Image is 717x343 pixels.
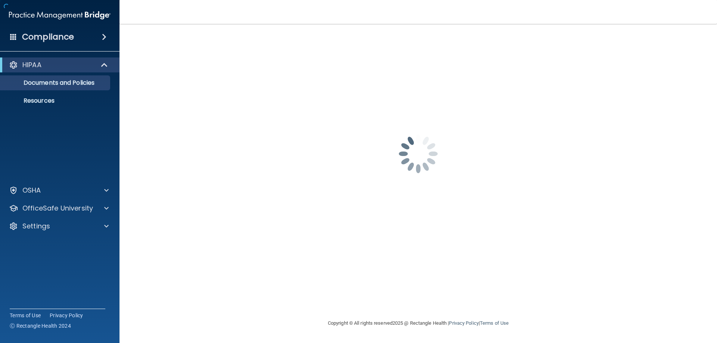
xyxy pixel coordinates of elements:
[22,222,50,231] p: Settings
[282,311,555,335] div: Copyright © All rights reserved 2025 @ Rectangle Health | |
[9,222,109,231] a: Settings
[381,116,456,191] img: spinner.e123f6fc.gif
[5,97,107,105] p: Resources
[9,8,111,23] img: PMB logo
[5,79,107,87] p: Documents and Policies
[449,320,478,326] a: Privacy Policy
[22,186,41,195] p: OSHA
[10,322,71,330] span: Ⓒ Rectangle Health 2024
[9,204,109,213] a: OfficeSafe University
[480,320,509,326] a: Terms of Use
[22,32,74,42] h4: Compliance
[22,60,41,69] p: HIPAA
[10,312,41,319] a: Terms of Use
[9,60,108,69] a: HIPAA
[9,186,109,195] a: OSHA
[50,312,83,319] a: Privacy Policy
[22,204,93,213] p: OfficeSafe University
